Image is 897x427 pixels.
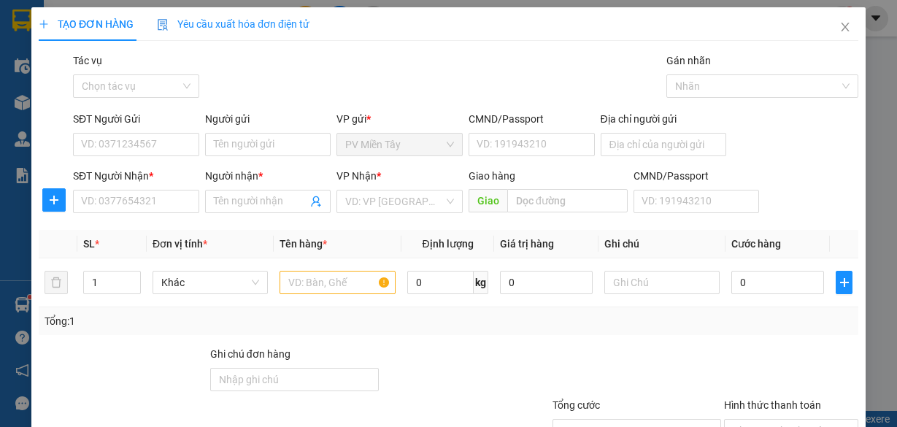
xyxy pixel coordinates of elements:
button: Close [825,7,866,48]
div: SĐT Người Nhận [73,168,199,184]
span: Tên hàng [280,238,327,250]
span: kg [474,271,488,294]
div: Địa chỉ người gửi [601,111,727,127]
span: TẠO ĐƠN HÀNG [39,18,134,30]
button: plus [836,271,852,294]
th: Ghi chú [598,230,726,258]
span: Cước hàng [731,238,781,250]
input: VD: Bàn, Ghế [280,271,396,294]
span: Khác [161,272,260,293]
button: plus [42,188,66,212]
label: Ghi chú đơn hàng [210,348,290,360]
input: Dọc đường [507,189,628,212]
span: PV Miền Tây [345,134,454,155]
label: Hình thức thanh toán [724,399,821,411]
div: SĐT Người Gửi [73,111,199,127]
span: close [839,21,851,33]
span: VP Nhận [336,170,377,182]
input: 0 [500,271,593,294]
div: VP gửi [336,111,463,127]
span: Giao [469,189,507,212]
span: Giao hàng [469,170,515,182]
span: Yêu cầu xuất hóa đơn điện tử [157,18,309,30]
button: delete [45,271,68,294]
div: CMND/Passport [469,111,595,127]
div: Tổng: 1 [45,313,347,329]
span: plus [39,19,49,29]
input: Địa chỉ của người gửi [601,133,727,156]
input: Ghi chú đơn hàng [210,368,379,391]
span: user-add [310,196,322,207]
span: SL [83,238,95,250]
span: Định lượng [422,238,473,250]
span: plus [836,277,852,288]
span: Giá trị hàng [500,238,554,250]
img: icon [157,19,169,31]
div: Người nhận [205,168,331,184]
span: Tổng cước [553,399,600,411]
div: Người gửi [205,111,331,127]
span: plus [43,194,65,206]
span: Đơn vị tính [153,238,207,250]
input: Ghi Chú [604,271,720,294]
div: CMND/Passport [634,168,760,184]
label: Tác vụ [73,55,102,66]
label: Gán nhãn [666,55,711,66]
